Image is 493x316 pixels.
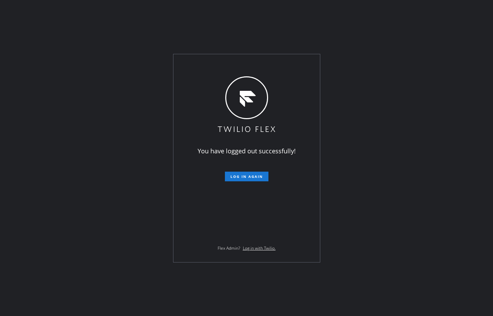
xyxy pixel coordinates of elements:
button: Log in again [225,172,268,181]
span: Log in again [230,174,263,179]
span: Flex Admin? [218,245,240,251]
span: You have logged out successfully! [198,147,296,155]
a: Log in with Twilio. [243,245,276,251]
